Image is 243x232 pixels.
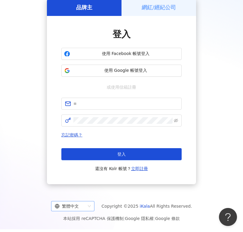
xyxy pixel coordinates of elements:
[61,148,182,160] button: 登入
[72,68,179,74] span: 使用 Google 帳號登入
[140,204,150,209] a: iKala
[124,216,125,221] span: |
[55,201,85,211] div: 繁體中文
[142,4,176,11] h5: 網紅/經紀公司
[103,84,140,90] span: 或使用信箱註冊
[102,203,192,210] span: Copyright © 2025 All Rights Reserved.
[112,29,131,39] span: 登入
[61,65,182,77] button: 使用 Google 帳號登入
[95,165,148,172] span: 還沒有 Kolr 帳號？
[117,152,126,157] span: 登入
[61,48,182,60] button: 使用 Facebook 帳號登入
[76,4,92,11] h5: 品牌主
[155,216,180,221] a: Google 條款
[219,208,237,226] iframe: Help Scout Beacon - Open
[174,118,178,123] span: eye-invisible
[125,216,154,221] a: Google 隱私權
[154,216,155,221] span: |
[63,215,180,222] span: 本站採用 reCAPTCHA 保護機制
[131,166,148,171] a: 立即註冊
[72,51,179,57] span: 使用 Facebook 帳號登入
[61,133,82,137] a: 忘記密碼？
